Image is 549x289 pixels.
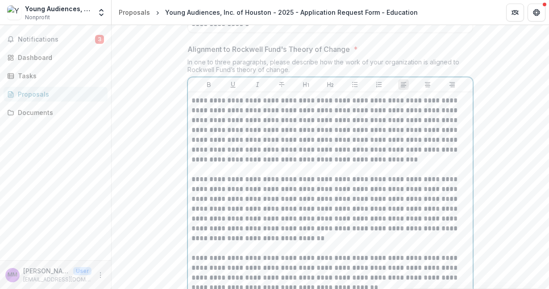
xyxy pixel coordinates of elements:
[18,108,100,117] div: Documents
[115,6,154,19] a: Proposals
[4,32,108,47] button: Notifications3
[252,79,263,90] button: Italicize
[25,4,91,13] div: Young Audiences, Inc. of [GEOGRAPHIC_DATA]
[25,13,50,21] span: Nonprofit
[4,105,108,120] a: Documents
[301,79,312,90] button: Heading 1
[165,8,418,17] div: Young Audiences, Inc. of Houston - 2025 - Application Request Form - Education
[23,266,70,276] p: [PERSON_NAME]
[4,87,108,102] a: Proposals
[119,8,150,17] div: Proposals
[187,58,473,77] div: In one to three paragraphs, please describe how the work of your organization is aligned to Rockw...
[528,4,545,21] button: Get Help
[506,4,524,21] button: Partners
[4,50,108,65] a: Dashboard
[325,79,336,90] button: Heading 2
[204,79,214,90] button: Bold
[4,68,108,83] a: Tasks
[18,89,100,99] div: Proposals
[73,267,91,275] p: User
[7,5,21,20] img: Young Audiences, Inc. of Houston
[447,79,457,90] button: Align Right
[95,270,106,280] button: More
[95,35,104,44] span: 3
[374,79,384,90] button: Ordered List
[398,79,409,90] button: Align Left
[18,36,95,43] span: Notifications
[115,6,421,19] nav: breadcrumb
[187,44,350,55] p: Alignment to Rockwell Fund's Theory of Change
[276,79,287,90] button: Strike
[349,79,360,90] button: Bullet List
[8,272,17,278] div: Mary Mettenbrink
[23,276,91,284] p: [EMAIL_ADDRESS][DOMAIN_NAME]
[18,71,100,81] div: Tasks
[228,79,238,90] button: Underline
[95,4,108,21] button: Open entity switcher
[422,79,433,90] button: Align Center
[18,53,100,62] div: Dashboard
